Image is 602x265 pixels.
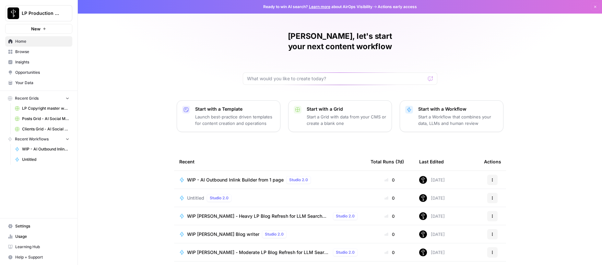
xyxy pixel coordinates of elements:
[419,153,444,171] div: Last Edited
[187,195,204,201] span: Untitled
[179,230,360,238] a: WIP [PERSON_NAME] Blog writerStudio 2.0
[265,231,284,237] span: Studio 2.0
[195,106,275,112] p: Start with a Template
[307,106,386,112] p: Start with a Grid
[247,75,425,82] input: What would you like to create today?
[179,248,360,256] a: WIP [PERSON_NAME] - Moderate LP Blog Refresh for LLM Search FriendlinessStudio 2.0
[5,24,72,34] button: New
[419,248,427,256] img: wy7w4sbdaj7qdyha500izznct9l3
[187,213,330,219] span: WIP [PERSON_NAME] - Heavy LP Blog Refresh for LLM Search Friendliness
[419,230,427,238] img: wy7w4sbdaj7qdyha500izznct9l3
[400,100,503,132] button: Start with a WorkflowStart a Workflow that combines your data, LLMs and human review
[22,146,69,152] span: WIP - AI Outbound Inlink Builder from 1 page
[22,157,69,162] span: Untitled
[309,4,330,9] a: Learn more
[5,47,72,57] a: Browse
[419,194,427,202] img: wy7w4sbdaj7qdyha500izznct9l3
[210,195,229,201] span: Studio 2.0
[15,95,39,101] span: Recent Grids
[15,39,69,44] span: Home
[419,176,427,184] img: wy7w4sbdaj7qdyha500izznct9l3
[179,194,360,202] a: UntitledStudio 2.0
[418,114,498,127] p: Start a Workflow that combines your data, LLMs and human review
[179,153,360,171] div: Recent
[12,154,72,165] a: Untitled
[177,100,280,132] button: Start with a TemplateLaunch best-practice driven templates for content creation and operations
[371,195,409,201] div: 0
[179,212,360,220] a: WIP [PERSON_NAME] - Heavy LP Blog Refresh for LLM Search FriendlinessStudio 2.0
[5,57,72,67] a: Insights
[243,31,437,52] h1: [PERSON_NAME], let's start your next content workflow
[12,114,72,124] a: Posts Grid - AI Social Media
[187,177,284,183] span: WIP - AI Outbound Inlink Builder from 1 page
[484,153,501,171] div: Actions
[15,59,69,65] span: Insights
[419,176,445,184] div: [DATE]
[15,80,69,86] span: Your Data
[5,221,72,231] a: Settings
[22,126,69,132] span: Clients Grid - AI Social Media
[418,106,498,112] p: Start with a Workflow
[288,100,392,132] button: Start with a GridStart a Grid with data from your CMS or create a blank one
[371,177,409,183] div: 0
[22,10,61,17] span: LP Production Workloads
[289,177,308,183] span: Studio 2.0
[179,176,360,184] a: WIP - AI Outbound Inlink Builder from 1 pageStudio 2.0
[22,105,69,111] span: LP Copyright master workflow Grid
[15,136,49,142] span: Recent Workflows
[12,103,72,114] a: LP Copyright master workflow Grid
[5,242,72,252] a: Learning Hub
[12,144,72,154] a: WIP - AI Outbound Inlink Builder from 1 page
[371,231,409,237] div: 0
[307,114,386,127] p: Start a Grid with data from your CMS or create a blank one
[31,26,41,32] span: New
[371,213,409,219] div: 0
[5,67,72,78] a: Opportunities
[5,5,72,21] button: Workspace: LP Production Workloads
[419,212,445,220] div: [DATE]
[5,78,72,88] a: Your Data
[12,124,72,134] a: Clients Grid - AI Social Media
[5,94,72,103] button: Recent Grids
[263,4,372,10] span: Ready to win AI search? about AirOps Visibility
[15,223,69,229] span: Settings
[7,7,19,19] img: LP Production Workloads Logo
[419,194,445,202] div: [DATE]
[15,234,69,239] span: Usage
[371,249,409,256] div: 0
[15,254,69,260] span: Help + Support
[336,249,355,255] span: Studio 2.0
[419,230,445,238] div: [DATE]
[187,231,259,237] span: WIP [PERSON_NAME] Blog writer
[419,212,427,220] img: wy7w4sbdaj7qdyha500izznct9l3
[378,4,417,10] span: Actions early access
[5,134,72,144] button: Recent Workflows
[5,36,72,47] a: Home
[15,49,69,55] span: Browse
[15,70,69,75] span: Opportunities
[15,244,69,250] span: Learning Hub
[419,248,445,256] div: [DATE]
[22,116,69,122] span: Posts Grid - AI Social Media
[5,252,72,262] button: Help + Support
[336,213,355,219] span: Studio 2.0
[195,114,275,127] p: Launch best-practice driven templates for content creation and operations
[371,153,404,171] div: Total Runs (7d)
[5,231,72,242] a: Usage
[187,249,330,256] span: WIP [PERSON_NAME] - Moderate LP Blog Refresh for LLM Search Friendliness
